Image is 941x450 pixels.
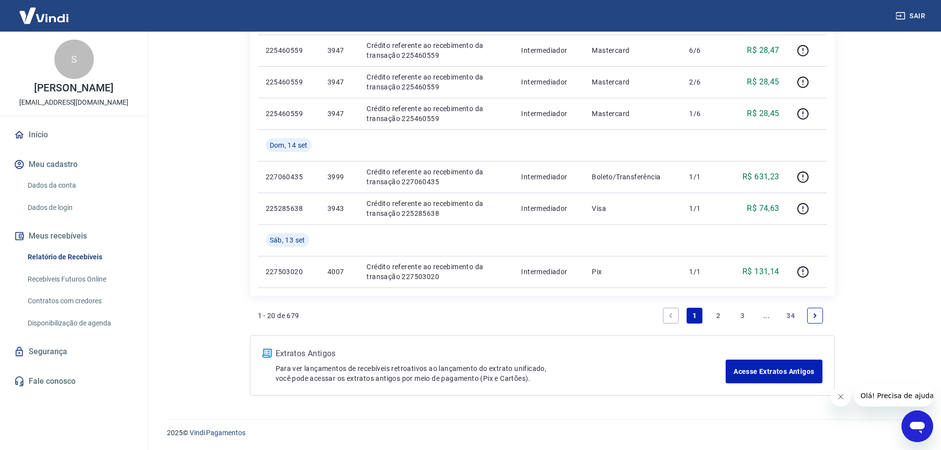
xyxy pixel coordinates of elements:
[521,45,576,55] p: Intermediador
[24,291,136,311] a: Contratos com credores
[24,313,136,333] a: Disponibilização de agenda
[12,124,136,146] a: Início
[266,109,312,119] p: 225460559
[167,428,917,438] p: 2025 ©
[12,0,76,31] img: Vindi
[12,370,136,392] a: Fale conosco
[742,266,779,278] p: R$ 131,14
[747,108,779,120] p: R$ 28,45
[659,304,827,327] ul: Pagination
[742,171,779,183] p: R$ 631,23
[367,262,505,282] p: Crédito referente ao recebimento da transação 227503020
[327,109,351,119] p: 3947
[735,308,750,324] a: Page 3
[270,235,305,245] span: Sáb, 13 set
[367,41,505,60] p: Crédito referente ao recebimento da transação 225460559
[663,308,679,324] a: Previous page
[689,109,718,119] p: 1/6
[6,7,83,15] span: Olá! Precisa de ajuda?
[327,172,351,182] p: 3999
[258,311,299,321] p: 1 - 20 de 679
[592,45,673,55] p: Mastercard
[711,308,727,324] a: Page 2
[327,45,351,55] p: 3947
[262,349,272,358] img: ícone
[689,172,718,182] p: 1/1
[54,40,94,79] div: S
[521,172,576,182] p: Intermediador
[592,77,673,87] p: Mastercard
[747,203,779,214] p: R$ 74,63
[521,204,576,213] p: Intermediador
[521,109,576,119] p: Intermediador
[687,308,702,324] a: Page 1 is your current page
[689,204,718,213] p: 1/1
[266,45,312,55] p: 225460559
[24,198,136,218] a: Dados de login
[24,247,136,267] a: Relatório de Recebíveis
[12,225,136,247] button: Meus recebíveis
[782,308,799,324] a: Page 34
[266,267,312,277] p: 227503020
[367,104,505,123] p: Crédito referente ao recebimento da transação 225460559
[807,308,823,324] a: Next page
[759,308,775,324] a: Jump forward
[367,167,505,187] p: Crédito referente ao recebimento da transação 227060435
[12,341,136,363] a: Segurança
[592,109,673,119] p: Mastercard
[19,97,128,108] p: [EMAIL_ADDRESS][DOMAIN_NAME]
[855,385,933,407] iframe: Mensagem da empresa
[689,77,718,87] p: 2/6
[34,83,113,93] p: [PERSON_NAME]
[592,204,673,213] p: Visa
[266,172,312,182] p: 227060435
[367,199,505,218] p: Crédito referente ao recebimento da transação 225285638
[726,360,822,383] a: Acesse Extratos Antigos
[24,269,136,289] a: Recebíveis Futuros Online
[831,387,851,407] iframe: Fechar mensagem
[521,77,576,87] p: Intermediador
[592,267,673,277] p: Pix
[327,204,351,213] p: 3943
[521,267,576,277] p: Intermediador
[24,175,136,196] a: Dados da conta
[689,267,718,277] p: 1/1
[367,72,505,92] p: Crédito referente ao recebimento da transação 225460559
[689,45,718,55] p: 6/6
[894,7,929,25] button: Sair
[747,44,779,56] p: R$ 28,47
[276,364,726,383] p: Para ver lançamentos de recebíveis retroativos ao lançamento do extrato unificado, você pode aces...
[266,204,312,213] p: 225285638
[747,76,779,88] p: R$ 28,45
[327,77,351,87] p: 3947
[592,172,673,182] p: Boleto/Transferência
[901,410,933,442] iframe: Botão para abrir a janela de mensagens
[270,140,308,150] span: Dom, 14 set
[190,429,245,437] a: Vindi Pagamentos
[327,267,351,277] p: 4007
[276,348,726,360] p: Extratos Antigos
[266,77,312,87] p: 225460559
[12,154,136,175] button: Meu cadastro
